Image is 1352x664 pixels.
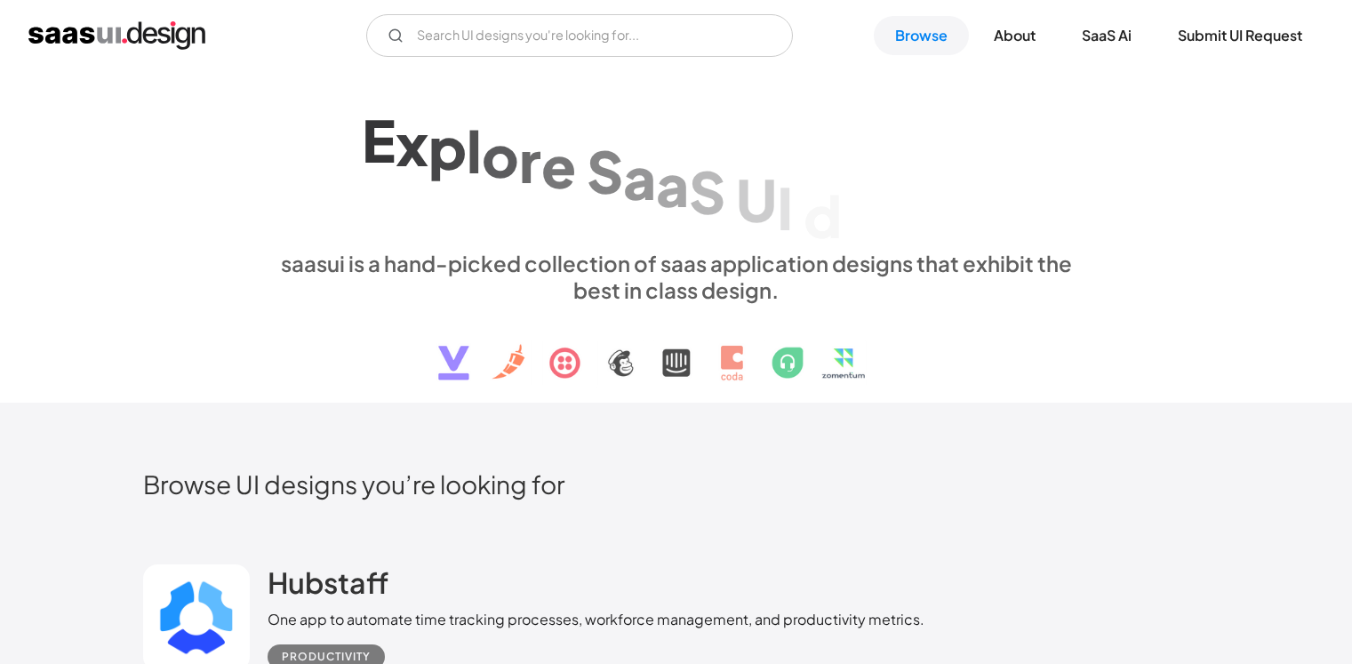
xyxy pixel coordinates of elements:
div: E [362,105,396,173]
div: I [777,172,793,241]
div: U [736,164,777,233]
div: l [467,116,482,185]
div: One app to automate time tracking processes, workforce management, and productivity metrics. [268,609,924,630]
h2: Hubstaff [268,564,388,600]
h1: Explore SaaS UI design patterns & interactions. [268,96,1085,233]
div: p [428,112,467,180]
div: o [482,121,519,189]
div: r [519,125,541,194]
a: Hubstaff [268,564,388,609]
div: e [541,131,576,199]
h2: Browse UI designs you’re looking for [143,468,1210,500]
input: Search UI designs you're looking for... [366,14,793,57]
div: x [396,108,428,177]
a: About [972,16,1057,55]
div: a [656,149,689,218]
a: home [28,21,205,50]
div: a [623,143,656,212]
div: S [587,137,623,205]
a: SaaS Ai [1060,16,1153,55]
div: S [689,157,725,226]
form: Email Form [366,14,793,57]
a: Submit UI Request [1156,16,1324,55]
img: text, icon, saas logo [407,303,946,396]
div: d [804,181,842,250]
div: saasui is a hand-picked collection of saas application designs that exhibit the best in class des... [268,250,1085,303]
a: Browse [874,16,969,55]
